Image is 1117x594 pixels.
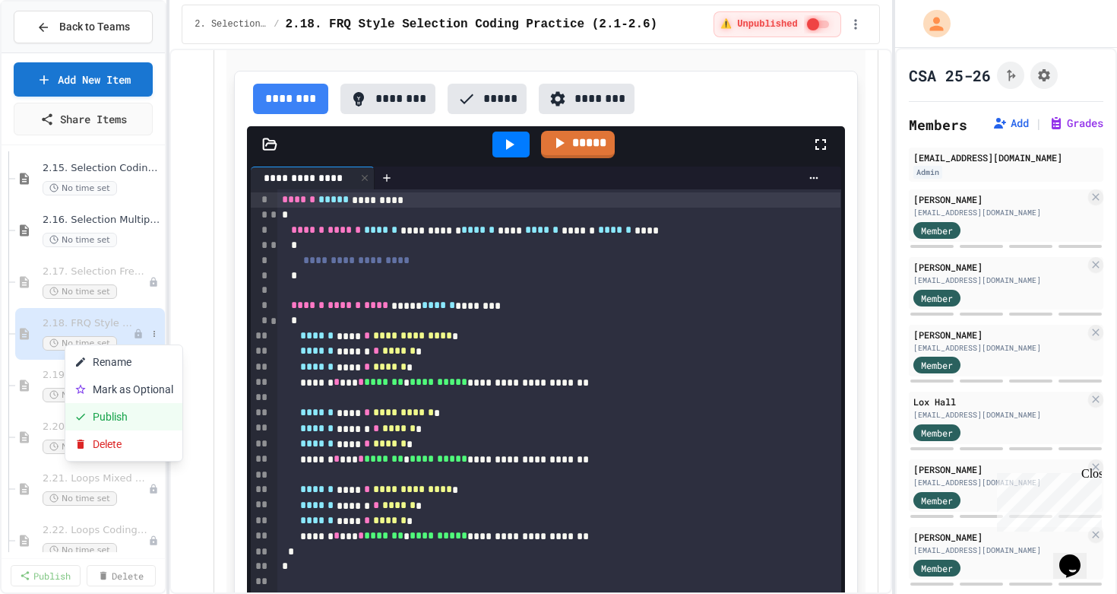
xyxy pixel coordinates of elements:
[65,348,182,376] button: Rename
[65,376,182,403] button: Mark as Optional
[991,467,1102,532] iframe: chat widget
[1053,533,1102,579] iframe: chat widget
[65,430,182,458] button: Delete
[6,6,105,97] div: Chat with us now!Close
[65,403,182,430] button: Publish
